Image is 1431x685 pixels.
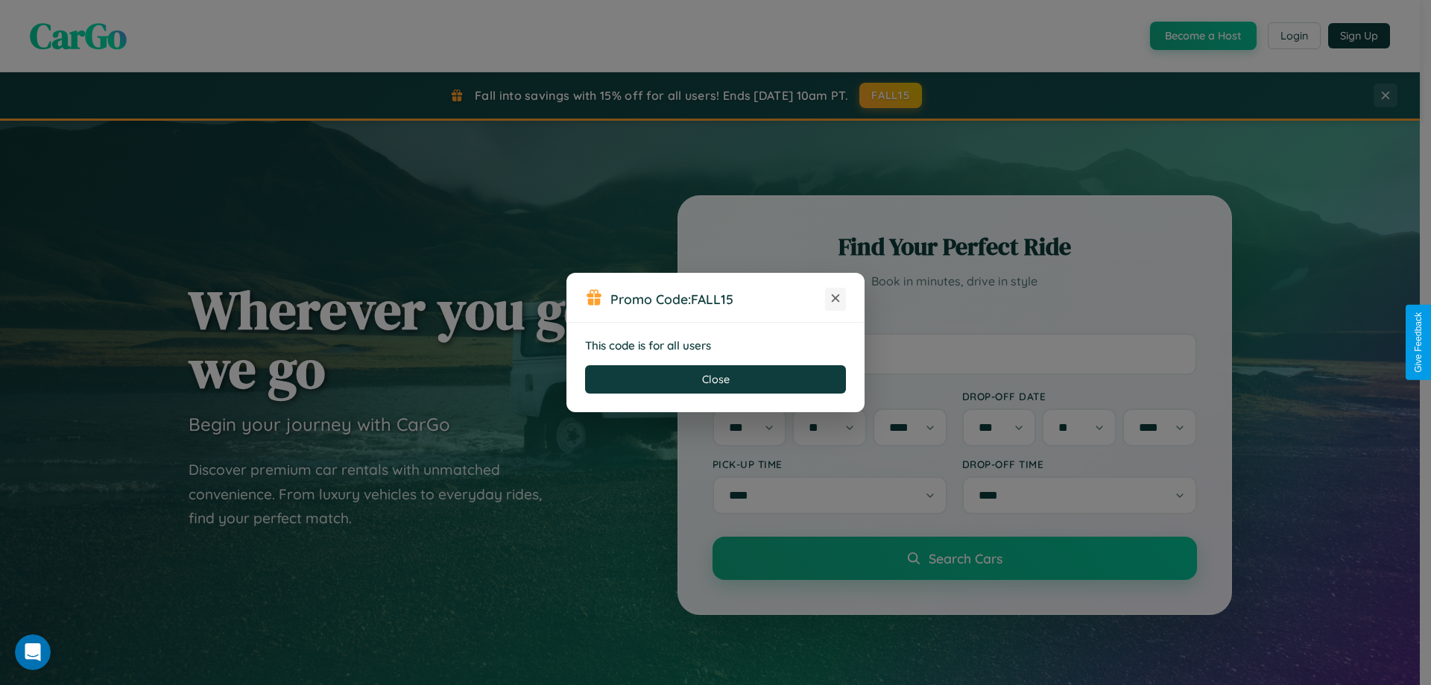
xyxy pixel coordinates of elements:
strong: This code is for all users [585,338,711,353]
h3: Promo Code: [610,291,825,307]
b: FALL15 [691,291,733,307]
div: Give Feedback [1413,312,1424,373]
button: Close [585,365,846,394]
iframe: Intercom live chat [15,634,51,670]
